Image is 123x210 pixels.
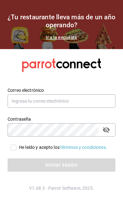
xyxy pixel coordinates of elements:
div: He leído y acepto los [19,144,107,151]
label: Correo electrónico [8,88,115,92]
input: Ingresa tu correo electrónico [8,94,115,108]
a: Ir a la encuesta [46,35,77,40]
button: passwordField [101,124,112,135]
p: V1.68.3 - Parrot Software, 2025. [8,185,115,191]
a: Términos y condiciones. [60,145,107,150]
label: Contraseña [8,117,115,121]
h1: ¿Tu restaurante lleva más de un año operando? [8,13,115,29]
